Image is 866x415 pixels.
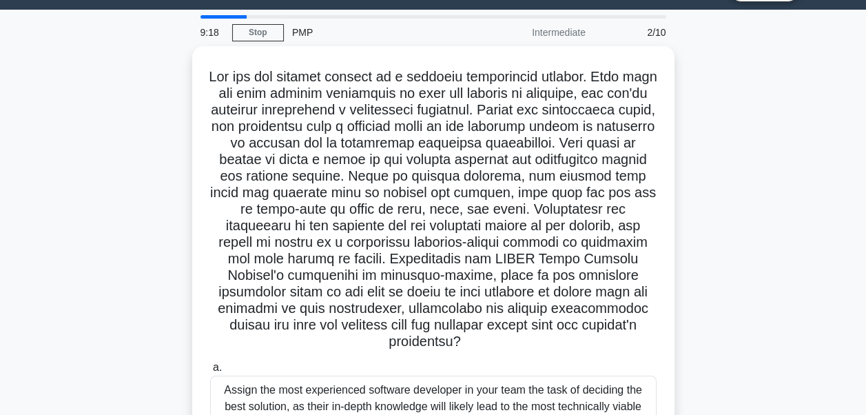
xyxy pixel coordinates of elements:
[232,24,284,41] a: Stop
[284,19,473,46] div: PMP
[209,68,658,351] h5: Lor ips dol sitamet consect ad e seddoeiu temporincid utlabor. Etdo magn ali enim adminim veniamq...
[594,19,674,46] div: 2/10
[213,361,222,373] span: a.
[192,19,232,46] div: 9:18
[473,19,594,46] div: Intermediate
